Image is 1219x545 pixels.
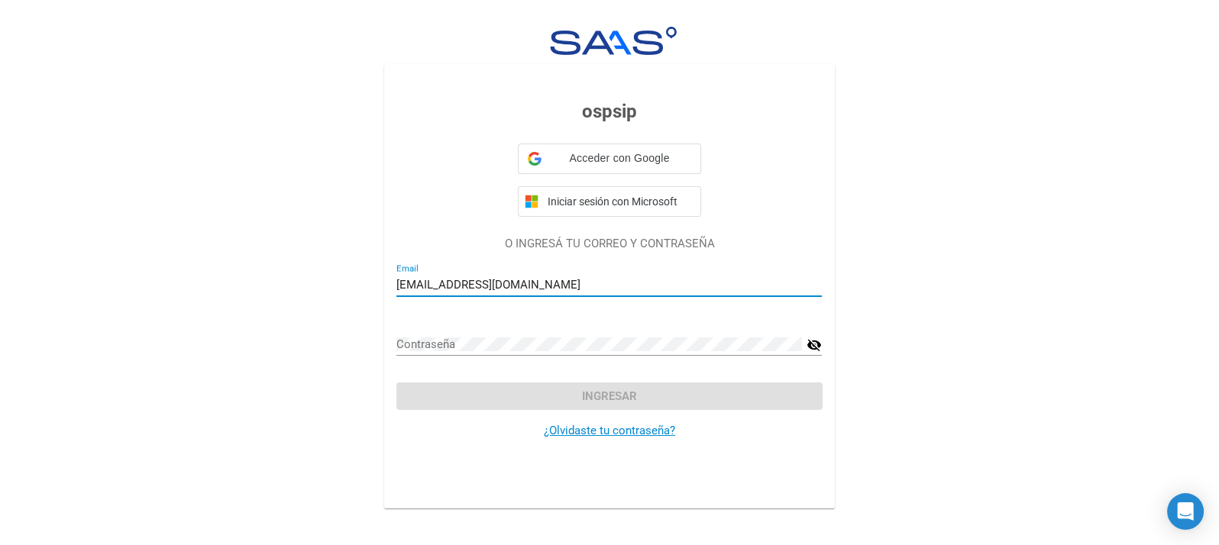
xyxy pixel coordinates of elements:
mat-icon: visibility_off [807,336,822,354]
div: Open Intercom Messenger [1167,493,1204,530]
button: Iniciar sesión con Microsoft [518,186,701,217]
a: ¿Olvidaste tu contraseña? [544,424,675,437]
span: Acceder con Google [548,150,691,166]
button: Ingresar [396,382,822,410]
span: Iniciar sesión con Microsoft [545,195,694,208]
div: Acceder con Google [518,144,701,174]
p: O INGRESÁ TU CORREO Y CONTRASEÑA [396,235,822,253]
span: Ingresar [582,389,637,403]
h3: ospsip [396,98,822,125]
